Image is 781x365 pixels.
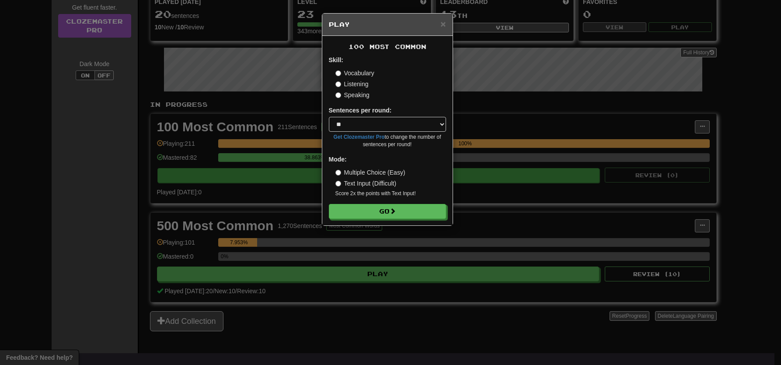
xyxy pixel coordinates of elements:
small: Score 2x the points with Text Input ! [335,190,446,197]
label: Text Input (Difficult) [335,179,397,188]
span: × [440,19,446,29]
h5: Play [329,20,446,29]
small: to change the number of sentences per round! [329,133,446,148]
span: 100 Most Common [349,43,426,50]
strong: Mode: [329,156,347,163]
label: Vocabulary [335,69,374,77]
input: Multiple Choice (Easy) [335,170,341,175]
label: Listening [335,80,369,88]
label: Speaking [335,91,370,99]
strong: Skill: [329,56,343,63]
input: Vocabulary [335,70,341,76]
input: Text Input (Difficult) [335,181,341,186]
label: Sentences per round: [329,106,392,115]
label: Multiple Choice (Easy) [335,168,405,177]
button: Go [329,204,446,219]
input: Listening [335,81,341,87]
input: Speaking [335,92,341,98]
button: Close [440,19,446,28]
a: Get Clozemaster Pro [334,134,385,140]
